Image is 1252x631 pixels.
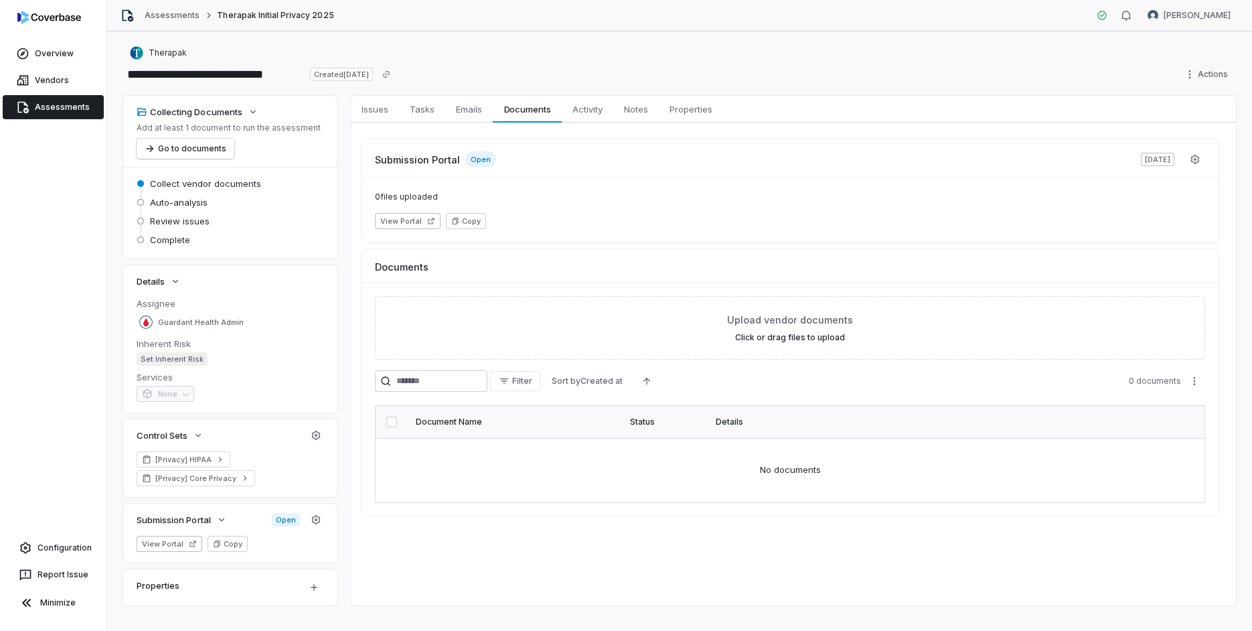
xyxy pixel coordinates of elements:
a: [Privacy] HIPAA [137,451,230,468]
div: Collecting Documents [137,106,242,118]
button: Copy [446,213,486,229]
img: Justin Trimachi avatar [1148,10,1158,21]
p: Add at least 1 document to run the assessment [137,123,321,133]
button: Justin Trimachi avatar[PERSON_NAME] [1140,5,1239,25]
button: Minimize [5,589,101,616]
button: Control Sets [133,423,208,447]
td: No documents [376,438,1204,502]
span: Report Issue [37,569,88,580]
button: Collecting Documents [133,100,262,124]
span: [Privacy] HIPAA [155,454,212,465]
button: Report Issue [5,563,101,587]
button: Copy link [374,62,398,86]
a: Overview [3,42,104,66]
span: [PERSON_NAME] [1164,10,1231,21]
div: Document Name [416,417,614,427]
button: Details [133,269,185,293]
button: Sort byCreated at [544,371,631,391]
button: Actions [1180,64,1236,84]
span: Emails [451,100,487,118]
span: Review issues [150,215,210,227]
label: Click or drag files to upload [735,332,845,343]
span: Overview [35,48,74,59]
span: Control Sets [137,429,187,441]
span: Therapak Initial Privacy 2025 [217,10,333,21]
dt: Assignee [137,297,324,309]
button: Copy [208,536,248,552]
span: [DATE] [1141,153,1174,166]
span: Guardant Health Admin [158,318,244,328]
span: Issues [356,100,394,118]
span: [Privacy] Core Privacy [155,473,236,484]
svg: Ascending [641,376,652,387]
span: Notes [619,100,653,118]
span: Assessments [35,102,90,113]
span: Minimize [40,598,76,608]
span: Documents [375,260,428,274]
dt: Inherent Risk [137,338,324,350]
span: Filter [512,376,532,387]
div: Status [630,417,700,427]
span: Open [272,513,300,527]
a: Vendors [3,68,104,92]
span: Open [465,151,496,167]
button: Submission Portal [133,508,231,532]
a: Assessments [145,10,200,21]
button: Go to documents [137,139,234,159]
span: Collect vendor documents [150,178,261,190]
dt: Services [137,371,324,383]
span: Properties [664,100,718,118]
span: Set Inherent Risk [137,352,208,366]
a: Configuration [5,536,101,560]
button: Ascending [633,371,660,391]
span: Activity [567,100,608,118]
button: https://therapak.com/Therapak [126,41,191,65]
span: Details [137,275,165,287]
span: Submission Portal [137,514,211,526]
span: 0 documents [1129,376,1181,387]
button: View Portal [137,536,202,552]
button: More actions [1184,371,1205,391]
button: View Portal [375,213,441,229]
span: Documents [499,100,556,118]
img: logo-D7KZi-bG.svg [17,11,81,24]
button: Filter [490,371,541,391]
span: 0 files uploaded [375,192,1205,202]
span: Complete [150,234,190,246]
span: Configuration [37,543,92,553]
span: Created [DATE] [310,68,373,81]
span: Auto-analysis [150,196,208,208]
span: Tasks [404,100,440,118]
span: Vendors [35,75,69,86]
span: Upload vendor documents [727,313,853,327]
span: Therapak [149,48,187,58]
a: Assessments [3,95,104,119]
span: Submission Portal [375,153,460,167]
img: Guardant Health Admin avatar [139,315,153,329]
a: [Privacy] Core Privacy [137,470,255,486]
div: Details [716,417,1164,427]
